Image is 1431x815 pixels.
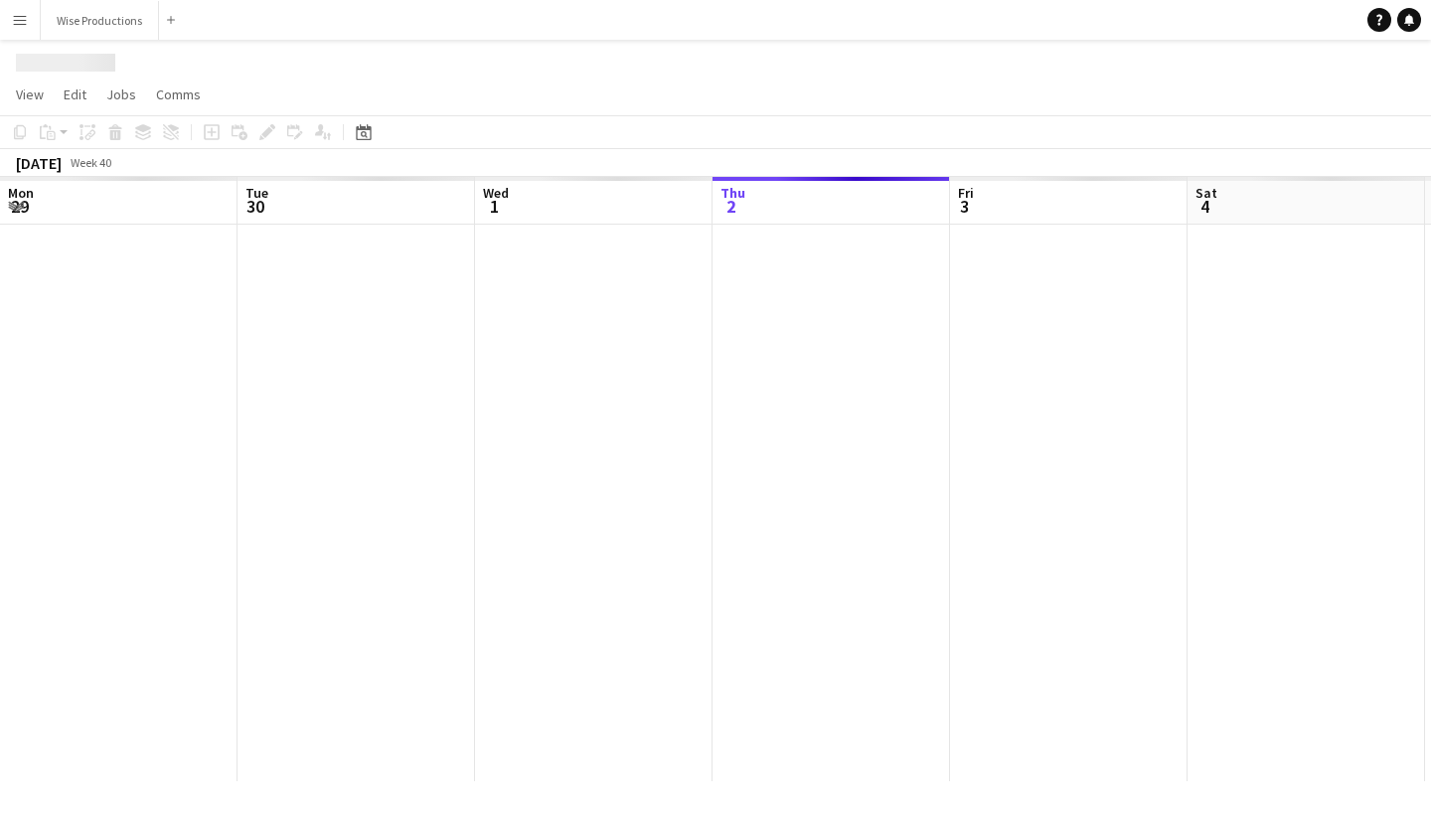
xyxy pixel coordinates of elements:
[1192,195,1217,218] span: 4
[245,184,268,202] span: Tue
[8,184,34,202] span: Mon
[16,153,62,173] div: [DATE]
[483,184,509,202] span: Wed
[955,195,974,218] span: 3
[156,85,201,103] span: Comms
[8,81,52,107] a: View
[5,195,34,218] span: 29
[480,195,509,218] span: 1
[106,85,136,103] span: Jobs
[64,85,86,103] span: Edit
[1195,184,1217,202] span: Sat
[717,195,745,218] span: 2
[958,184,974,202] span: Fri
[56,81,94,107] a: Edit
[98,81,144,107] a: Jobs
[16,85,44,103] span: View
[66,155,115,170] span: Week 40
[41,1,159,40] button: Wise Productions
[148,81,209,107] a: Comms
[242,195,268,218] span: 30
[720,184,745,202] span: Thu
